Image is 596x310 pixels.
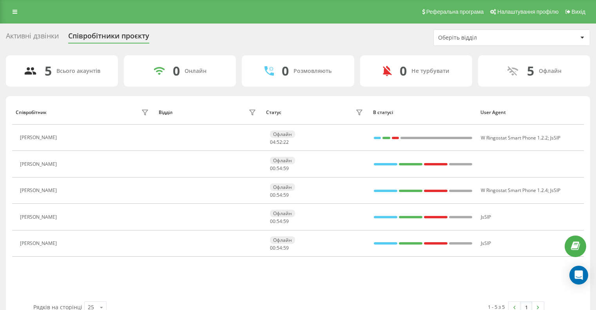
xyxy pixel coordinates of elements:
div: Співробітник [16,110,47,115]
div: Розмовляють [293,68,332,74]
div: 0 [173,63,180,78]
div: Онлайн [185,68,207,74]
span: JsSIP [550,134,560,141]
span: W Ringostat Smart Phone 1.2.2 [481,134,548,141]
div: : : [270,219,289,224]
span: 22 [283,139,289,145]
span: 59 [283,165,289,172]
span: 00 [270,192,275,198]
div: Офлайн [270,157,295,164]
div: Відділ [159,110,172,115]
div: Всього акаунтів [56,68,100,74]
span: 54 [277,245,282,251]
span: 54 [277,165,282,172]
span: W Ringostat Smart Phone 1.2.4 [481,187,548,194]
div: [PERSON_NAME] [20,241,59,246]
span: 59 [283,245,289,251]
div: : : [270,166,289,171]
div: Офлайн [539,68,562,74]
div: [PERSON_NAME] [20,188,59,193]
div: 0 [282,63,289,78]
div: Не турбувати [411,68,449,74]
div: Активні дзвінки [6,32,59,44]
div: Співробітники проєкту [68,32,149,44]
span: 54 [277,192,282,198]
span: 00 [270,218,275,225]
span: JsSIP [550,187,560,194]
div: User Agent [480,110,580,115]
span: 54 [277,218,282,225]
div: 0 [400,63,407,78]
div: Офлайн [270,131,295,138]
div: : : [270,192,289,198]
div: : : [270,140,289,145]
span: Реферальна програма [426,9,484,15]
span: JsSIP [481,214,491,220]
span: 59 [283,218,289,225]
div: Офлайн [270,183,295,191]
div: Оберіть відділ [438,34,532,41]
span: Вихід [572,9,585,15]
div: В статусі [373,110,473,115]
div: [PERSON_NAME] [20,214,59,220]
span: 00 [270,245,275,251]
div: [PERSON_NAME] [20,161,59,167]
span: 04 [270,139,275,145]
span: 59 [283,192,289,198]
span: Налаштування профілю [497,9,558,15]
div: [PERSON_NAME] [20,135,59,140]
span: 00 [270,165,275,172]
div: Офлайн [270,210,295,217]
div: Офлайн [270,236,295,244]
div: Open Intercom Messenger [569,266,588,285]
span: 52 [277,139,282,145]
div: 5 [527,63,534,78]
div: : : [270,245,289,251]
div: Статус [266,110,281,115]
span: JsSIP [481,240,491,247]
div: 5 [45,63,52,78]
